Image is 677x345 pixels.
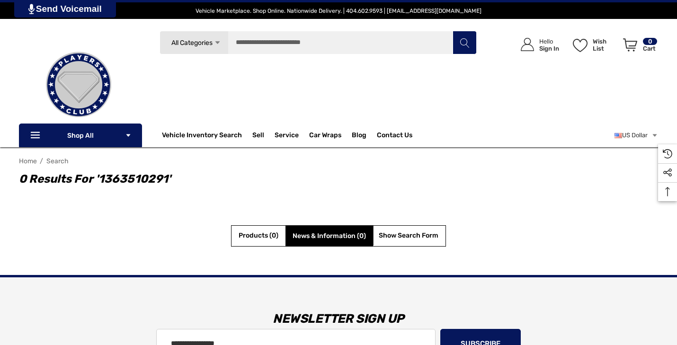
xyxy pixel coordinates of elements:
[352,131,366,142] a: Blog
[28,4,35,14] img: PjwhLS0gR2VuZXJhdG9yOiBHcmF2aXQuaW8gLS0+PHN2ZyB4bWxucz0iaHR0cDovL3d3dy53My5vcmcvMjAwMC9zdmciIHhtb...
[46,157,69,165] a: Search
[19,157,37,165] a: Home
[521,38,534,51] svg: Icon User Account
[31,37,126,132] img: Players Club | Cars For Sale
[379,230,438,242] a: Hide Search Form
[252,131,264,142] span: Sell
[573,39,588,52] svg: Wish List
[510,28,564,61] a: Sign in
[29,130,44,141] svg: Icon Line
[309,126,352,145] a: Car Wraps
[453,31,476,54] button: Search
[19,170,649,187] h1: 0 results for '1363510291'
[293,232,366,240] span: News & Information (0)
[196,8,481,14] span: Vehicle Marketplace. Shop Online. Nationwide Delivery. | 404.602.9593 | [EMAIL_ADDRESS][DOMAIN_NAME]
[663,149,672,159] svg: Recently Viewed
[539,38,559,45] p: Hello
[125,132,132,139] svg: Icon Arrow Down
[377,131,412,142] a: Contact Us
[275,131,299,142] a: Service
[643,38,657,45] p: 0
[160,31,228,54] a: All Categories Icon Arrow Down Icon Arrow Up
[643,45,657,52] p: Cart
[162,131,242,142] a: Vehicle Inventory Search
[593,38,618,52] p: Wish List
[239,231,278,239] span: Products (0)
[379,230,438,242] span: Show Search Form
[663,168,672,177] svg: Social Media
[615,126,658,145] a: USD
[19,124,142,147] p: Shop All
[12,305,665,333] h3: Newsletter Sign Up
[171,39,212,47] span: All Categories
[623,38,637,52] svg: Review Your Cart
[619,28,658,65] a: Cart with 0 items
[19,153,658,169] nav: Breadcrumb
[252,126,275,145] a: Sell
[539,45,559,52] p: Sign In
[569,28,619,61] a: Wish List Wish List
[658,187,677,196] svg: Top
[214,39,221,46] svg: Icon Arrow Down
[309,131,341,142] span: Car Wraps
